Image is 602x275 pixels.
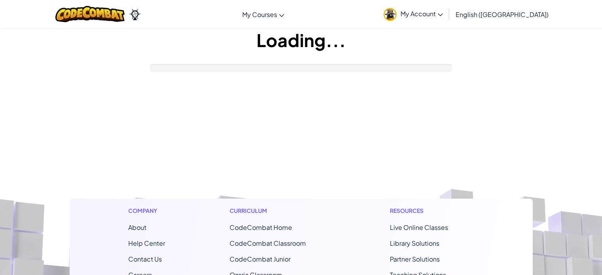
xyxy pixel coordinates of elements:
span: Contact Us [128,255,162,263]
a: CodeCombat Junior [230,255,291,263]
span: My Courses [242,10,277,19]
img: CodeCombat logo [55,6,125,22]
img: Ozaria [129,8,141,20]
a: Help Center [128,239,165,247]
a: Library Solutions [390,239,439,247]
span: My Account [401,9,443,18]
a: CodeCombat Classroom [230,239,306,247]
a: My Account [380,2,447,27]
h1: Curriculum [230,207,325,215]
a: English ([GEOGRAPHIC_DATA]) [452,4,553,25]
a: Live Online Classes [390,223,448,231]
a: Partner Solutions [390,255,440,263]
span: CodeCombat Home [230,223,292,231]
a: My Courses [238,4,288,25]
a: About [128,223,146,231]
h1: Resources [390,207,474,215]
img: avatar [384,8,397,21]
span: English ([GEOGRAPHIC_DATA]) [456,10,549,19]
h1: Company [128,207,165,215]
